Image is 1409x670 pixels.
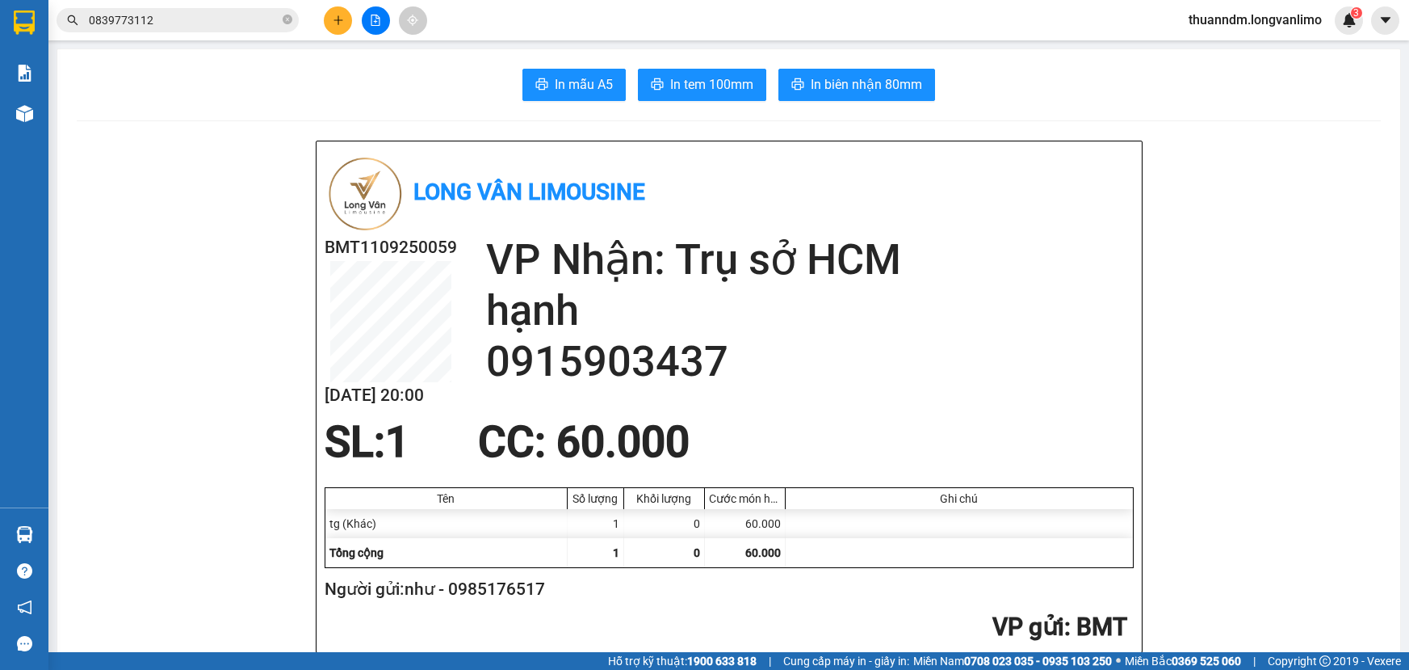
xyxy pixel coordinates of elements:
[324,6,352,35] button: plus
[14,11,35,35] img: logo-vxr
[624,509,705,538] div: 0
[608,652,757,670] span: Hỗ trợ kỹ thuật:
[329,492,563,505] div: Tên
[613,546,619,559] span: 1
[687,655,757,668] strong: 1900 633 818
[638,69,766,101] button: printerIn tem 100mm
[17,600,32,615] span: notification
[769,652,771,670] span: |
[333,15,344,26] span: plus
[1172,655,1241,668] strong: 0369 525 060
[1253,652,1256,670] span: |
[370,15,381,26] span: file-add
[555,74,613,95] span: In mẫu A5
[572,492,619,505] div: Số lượng
[745,546,781,559] span: 60.000
[522,69,626,101] button: printerIn mẫu A5
[670,74,753,95] span: In tem 100mm
[362,6,390,35] button: file-add
[651,78,664,93] span: printer
[1353,7,1359,19] span: 3
[325,382,457,409] h2: [DATE] 20:00
[1319,655,1331,667] span: copyright
[1342,13,1357,27] img: icon-new-feature
[628,492,700,505] div: Khối lượng
[325,154,405,234] img: logo.jpg
[329,546,384,559] span: Tổng cộng
[535,78,548,93] span: printer
[568,509,624,538] div: 1
[16,105,33,122] img: warehouse-icon
[811,74,922,95] span: In biên nhận 80mm
[413,179,645,205] b: Long Vân Limousine
[486,285,1134,336] h2: hạnh
[385,417,409,467] span: 1
[486,336,1134,387] h2: 0915903437
[1176,10,1335,30] span: thuanndm.longvanlimo
[694,546,700,559] span: 0
[325,611,1127,644] h2: : BMT
[790,492,1129,505] div: Ghi chú
[407,15,418,26] span: aim
[913,652,1112,670] span: Miền Nam
[964,655,1112,668] strong: 0708 023 035 - 0935 103 250
[16,65,33,82] img: solution-icon
[705,509,786,538] div: 60.000
[709,492,781,505] div: Cước món hàng
[17,563,32,579] span: question-circle
[67,15,78,26] span: search
[325,576,1127,603] h2: Người gửi: như - 0985176517
[778,69,935,101] button: printerIn biên nhận 80mm
[325,509,568,538] div: tg (Khác)
[1116,658,1121,664] span: ⚪️
[399,6,427,35] button: aim
[468,418,699,466] div: CC : 60.000
[17,636,32,651] span: message
[1378,13,1393,27] span: caret-down
[783,652,909,670] span: Cung cấp máy in - giấy in:
[325,234,457,261] h2: BMT1109250059
[89,11,279,29] input: Tìm tên, số ĐT hoặc mã đơn
[1371,6,1399,35] button: caret-down
[1351,7,1362,19] sup: 3
[992,613,1064,641] span: VP gửi
[1125,652,1241,670] span: Miền Bắc
[325,417,385,467] span: SL:
[791,78,804,93] span: printer
[486,234,1134,285] h2: VP Nhận: Trụ sở HCM
[283,13,292,28] span: close-circle
[16,526,33,543] img: warehouse-icon
[283,15,292,24] span: close-circle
